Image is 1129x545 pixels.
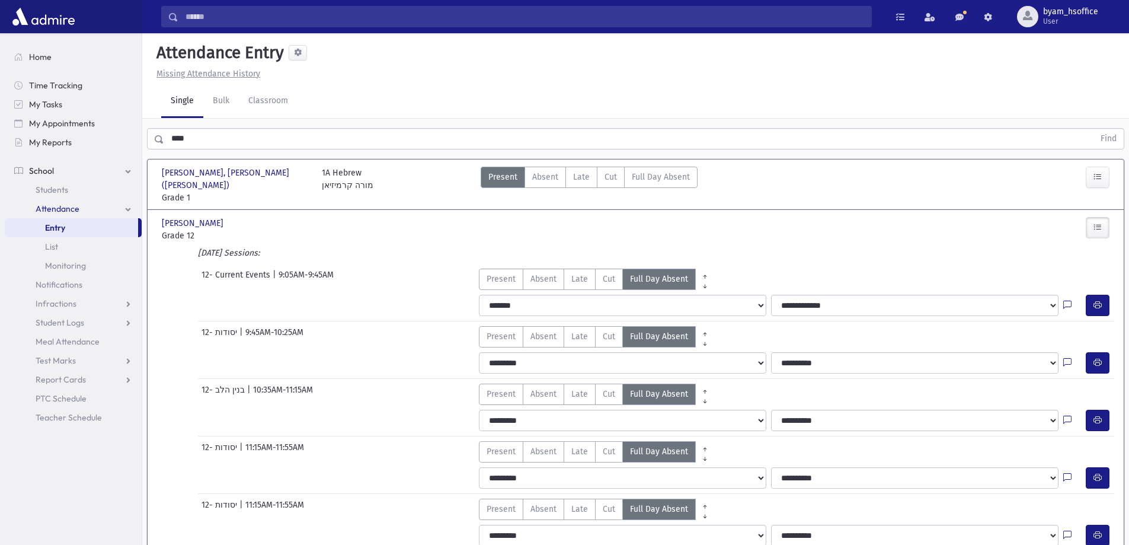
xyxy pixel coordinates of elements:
span: Cut [603,445,615,458]
a: PTC Schedule [5,389,142,408]
span: My Tasks [29,99,62,110]
a: Time Tracking [5,76,142,95]
span: Attendance [36,203,79,214]
a: Entry [5,218,138,237]
span: Cut [605,171,617,183]
span: 9:05AM-9:45AM [279,269,334,290]
span: Absent [532,171,558,183]
span: Home [29,52,52,62]
a: Test Marks [5,351,142,370]
a: All Prior [696,384,714,393]
a: Attendance [5,199,142,218]
span: | [239,441,245,463]
a: Bulk [203,85,239,118]
a: Meal Attendance [5,332,142,351]
div: AttTypes [479,441,714,463]
span: 12- יסודות [202,326,239,348]
span: Late [571,503,588,515]
span: Full Day Absent [630,388,688,400]
span: Present [488,171,517,183]
a: Students [5,180,142,199]
a: Classroom [239,85,298,118]
span: List [45,241,58,252]
span: Cut [603,273,615,285]
span: Absent [530,273,556,285]
a: All Later [696,278,714,288]
span: Notifications [36,279,82,290]
span: Present [487,330,516,343]
span: Test Marks [36,355,76,366]
div: AttTypes [479,269,714,290]
span: Absent [530,388,556,400]
a: My Reports [5,133,142,152]
span: Cut [603,503,615,515]
span: 12- Current Events [202,269,273,290]
span: Meal Attendance [36,336,100,347]
span: 12- יסודות [202,499,239,520]
span: Present [487,273,516,285]
div: AttTypes [479,326,714,348]
a: All Later [696,336,714,345]
div: AttTypes [479,499,714,520]
span: byam_hsoffice [1043,7,1098,17]
div: AttTypes [479,384,714,405]
span: | [247,384,253,405]
span: Late [571,445,588,458]
a: Report Cards [5,370,142,389]
span: My Appointments [29,118,95,129]
span: Full Day Absent [630,503,688,515]
span: | [239,499,245,520]
span: 9:45AM-10:25AM [245,326,303,348]
span: Late [571,388,588,400]
span: Grade 12 [162,230,310,242]
a: School [5,161,142,180]
a: Monitoring [5,256,142,275]
span: 10:35AM-11:15AM [253,384,313,405]
span: Full Day Absent [630,445,688,458]
input: Search [178,6,871,27]
span: Absent [530,503,556,515]
span: Report Cards [36,374,86,385]
a: All Prior [696,441,714,451]
span: 12- יסודות [202,441,239,463]
span: Full Day Absent [630,330,688,343]
span: Grade 1 [162,192,310,204]
span: My Reports [29,137,72,148]
img: AdmirePro [9,5,78,28]
span: 11:15AM-11:55AM [245,441,304,463]
a: Infractions [5,294,142,313]
span: User [1043,17,1098,26]
span: Late [573,171,590,183]
span: Students [36,184,68,195]
span: Absent [530,445,556,458]
i: [DATE] Sessions: [198,248,260,258]
a: Student Logs [5,313,142,332]
a: Home [5,47,142,66]
div: AttTypes [481,167,698,204]
a: Notifications [5,275,142,294]
a: My Tasks [5,95,142,114]
a: All Prior [696,499,714,508]
span: Monitoring [45,260,86,271]
a: List [5,237,142,256]
span: Full Day Absent [632,171,690,183]
span: Full Day Absent [630,273,688,285]
span: Late [571,330,588,343]
span: Absent [530,330,556,343]
span: School [29,165,54,176]
span: Present [487,388,516,400]
a: Teacher Schedule [5,408,142,427]
a: All Later [696,508,714,518]
span: 11:15AM-11:55AM [245,499,304,520]
a: All Later [696,451,714,460]
span: [PERSON_NAME] [162,217,226,230]
span: Cut [603,330,615,343]
button: Find [1093,129,1124,149]
span: | [239,326,245,348]
span: Entry [45,222,65,233]
span: Late [571,273,588,285]
span: Present [487,445,516,458]
span: Student Logs [36,317,84,328]
span: [PERSON_NAME], [PERSON_NAME] ([PERSON_NAME]) [162,167,310,192]
span: Time Tracking [29,80,82,91]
